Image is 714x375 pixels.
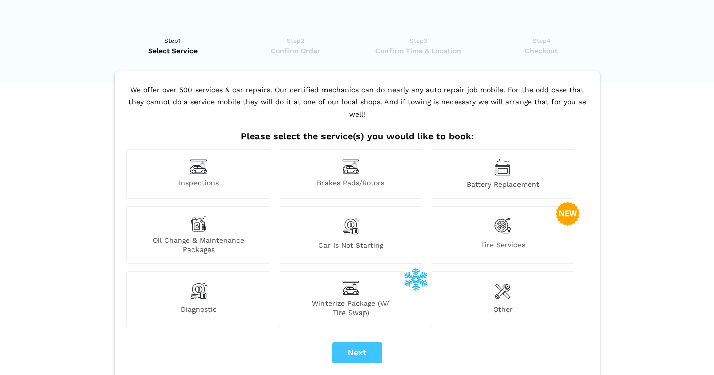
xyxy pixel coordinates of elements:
[237,36,354,56] a: Step2
[115,46,231,56] span: Select Service
[124,84,591,131] p: We offer over 500 services & car repairs. Our certified mechanics can do nearly any auto repair j...
[127,236,271,254] span: Oil Change & Maintenance Packages
[237,46,354,56] span: Confirm Order
[431,180,575,189] span: Battery Replacement
[124,131,591,142] h2: Please select the service(s) you would like to book:
[279,178,423,189] span: Brakes Pads/Rotors
[332,342,382,363] button: Next
[483,46,600,56] span: Checkout
[115,36,231,56] a: Step1
[404,267,428,291] img: winterize-icon_1.png
[483,36,600,56] a: Step4
[360,46,477,56] span: Confirm Time & Location
[360,36,477,56] a: Step3
[127,178,271,189] span: Inspections
[431,305,575,317] span: Other
[556,202,580,226] img: new-badge-2-48.png
[127,305,271,317] span: Diagnostic
[279,299,423,317] span: Winterize Package (W/ Tire Swap)
[431,240,575,254] span: Tire Services
[279,241,423,254] span: Car is not starting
